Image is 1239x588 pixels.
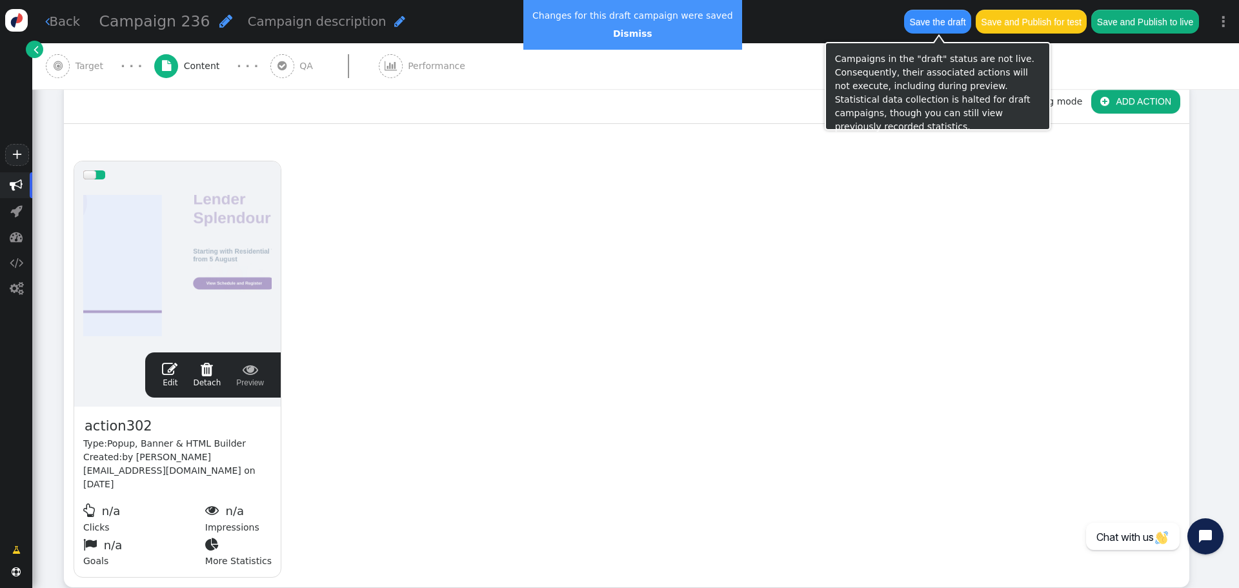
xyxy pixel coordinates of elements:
[277,61,287,71] span: 
[76,59,109,73] span: Target
[12,543,21,557] span: 
[54,61,63,71] span: 
[10,256,23,269] span: 
[237,57,258,75] div: · · ·
[236,361,264,389] a: Preview
[408,59,470,73] span: Performance
[205,500,272,534] div: Impressions
[1091,90,1180,113] button: ADD ACTION
[5,144,28,166] a: +
[299,59,318,73] span: QA
[5,9,28,32] img: logo-icon.svg
[26,41,43,58] a: 
[1100,96,1109,106] span: 
[193,361,221,387] span: Detach
[3,538,30,562] a: 
[99,12,210,30] span: Campaign 236
[45,15,50,28] span: 
[236,361,264,389] span: Preview
[394,15,405,28] span: 
[102,504,121,518] span: n/a
[219,14,232,28] span: 
[104,538,123,552] span: n/a
[83,437,272,451] div: Type:
[10,179,23,192] span: 
[45,12,81,31] a: Back
[205,538,223,551] span: 
[46,43,154,89] a:  Target · · ·
[34,43,39,56] span: 
[154,43,270,89] a:  Content · · ·
[10,282,23,295] span: 
[121,57,142,75] div: · · ·
[193,361,221,389] a: Detach
[184,59,225,73] span: Content
[1091,10,1198,33] button: Save and Publish to live
[248,14,387,29] span: Campaign description
[10,230,23,243] span: 
[379,43,494,89] a:  Performance
[976,10,1087,33] button: Save and Publish for test
[205,503,223,517] span: 
[10,205,23,218] span: 
[236,361,264,377] span: 
[162,361,177,389] a: Edit
[83,538,101,551] span: 
[83,416,154,438] span: action302
[83,451,272,491] div: Created:
[904,10,971,33] button: Save the draft
[83,534,205,569] div: Goals
[835,52,1040,120] div: Campaigns in the "draft" status are not live. Consequently, their associated actions will not exe...
[12,567,21,576] span: 
[83,500,205,534] div: Clicks
[162,361,177,377] span: 
[83,503,99,517] span: 
[83,452,256,489] span: by [PERSON_NAME][EMAIL_ADDRESS][DOMAIN_NAME] on [DATE]
[162,61,171,71] span: 
[270,43,379,89] a:  QA
[193,361,221,377] span: 
[107,438,246,449] span: Popup, Banner & HTML Builder
[205,534,272,569] div: More Statistics
[385,61,397,71] span: 
[226,504,245,518] span: n/a
[613,28,652,39] a: Dismiss
[1208,3,1239,41] a: ⋮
